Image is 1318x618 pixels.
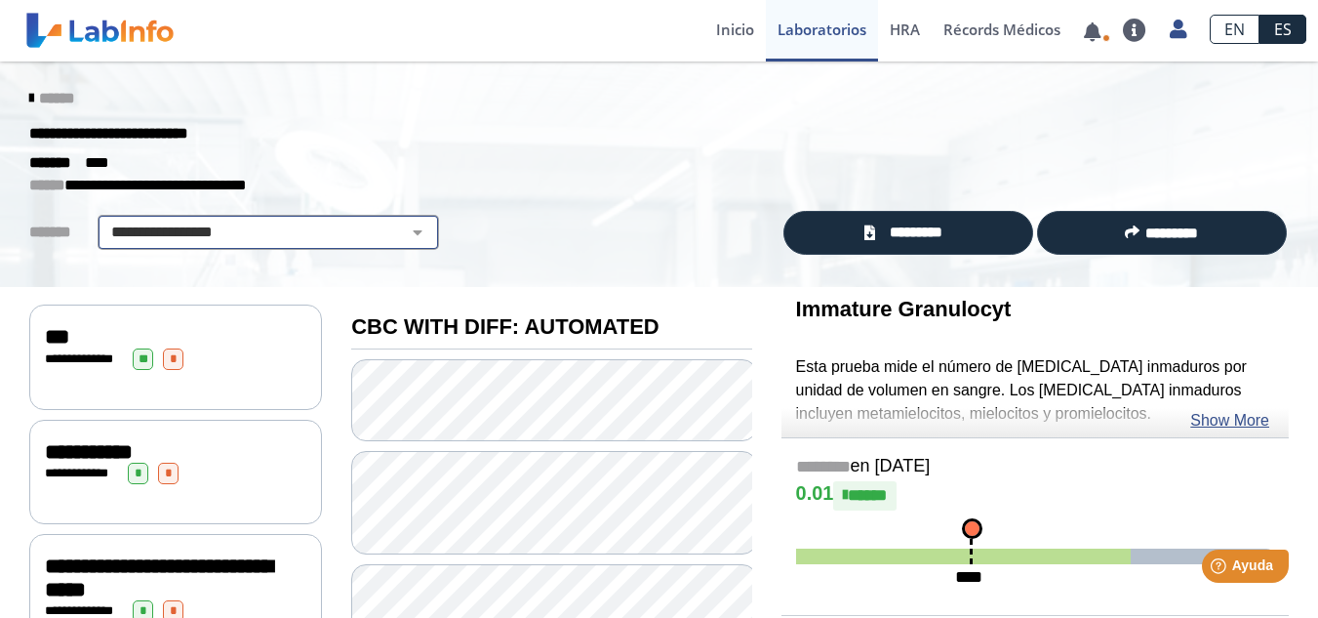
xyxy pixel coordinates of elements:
a: ES [1259,15,1306,44]
span: HRA [890,20,920,39]
b: Immature Granulocyt [796,297,1012,321]
a: Show More [1190,409,1269,433]
h5: en [DATE] [796,456,1274,478]
b: CBC WITH DIFF: AUTOMATED [351,314,659,339]
p: Esta prueba mide el número de [MEDICAL_DATA] inmaduros por unidad de volumen en sangre. Los [MEDI... [796,355,1274,426]
h4: 0.01 [796,481,1274,511]
a: EN [1210,15,1259,44]
iframe: Help widget launcher [1144,542,1297,597]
